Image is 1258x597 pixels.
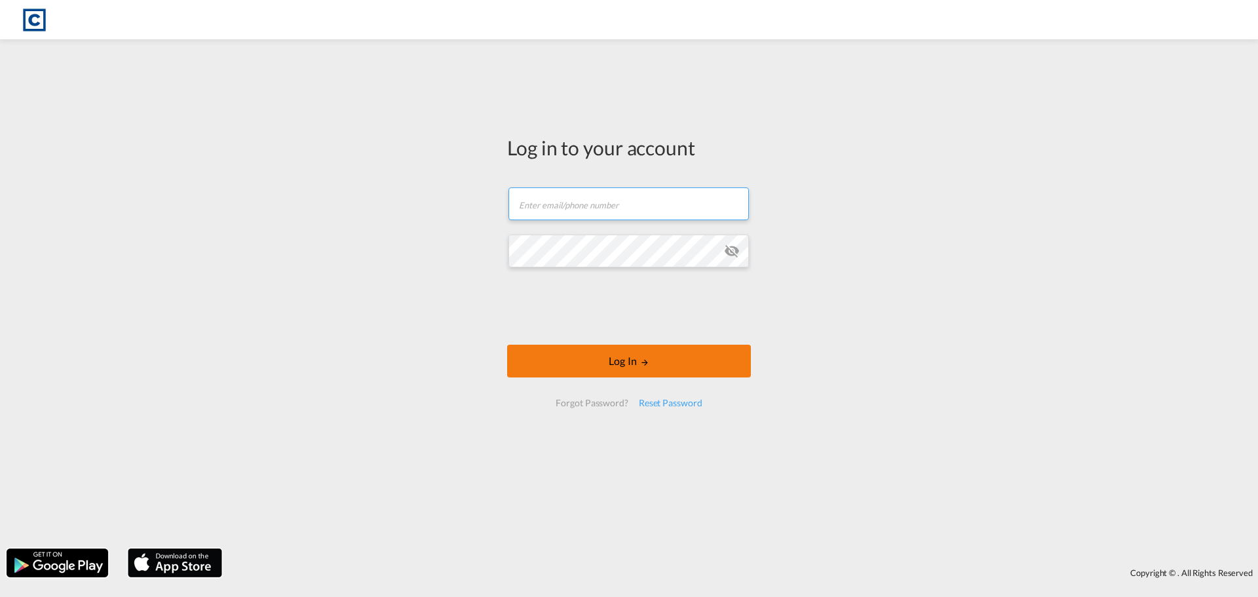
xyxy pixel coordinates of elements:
[229,562,1258,584] div: Copyright © . All Rights Reserved
[508,187,749,220] input: Enter email/phone number
[507,345,751,377] button: LOGIN
[529,280,729,332] iframe: reCAPTCHA
[724,243,740,259] md-icon: icon-eye-off
[634,391,708,415] div: Reset Password
[126,547,223,579] img: apple.png
[507,134,751,161] div: Log in to your account
[5,547,109,579] img: google.png
[550,391,633,415] div: Forgot Password?
[20,5,49,35] img: 1fdb9190129311efbfaf67cbb4249bed.jpeg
